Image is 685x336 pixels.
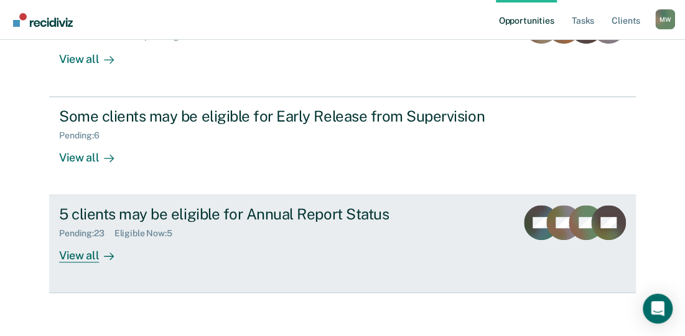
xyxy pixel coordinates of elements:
div: Some clients may be eligible for Early Release from Supervision [59,107,496,125]
div: Pending : 6 [59,130,110,141]
div: Open Intercom Messenger [643,294,673,324]
div: Pending : 23 [59,228,114,239]
div: 5 clients may be eligible for Annual Report Status [59,205,496,223]
button: Profile dropdown button [655,9,675,29]
a: Some clients may be eligible for Early Release from SupervisionPending:6View all [49,97,636,195]
div: Eligible Now : 5 [114,228,182,239]
div: View all [59,140,129,165]
img: Recidiviz [13,13,73,27]
div: View all [59,239,129,263]
a: 5 clients may be eligible for Annual Report StatusPending:23Eligible Now:5View all [49,195,636,293]
div: View all [59,42,129,66]
div: M W [655,9,675,29]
